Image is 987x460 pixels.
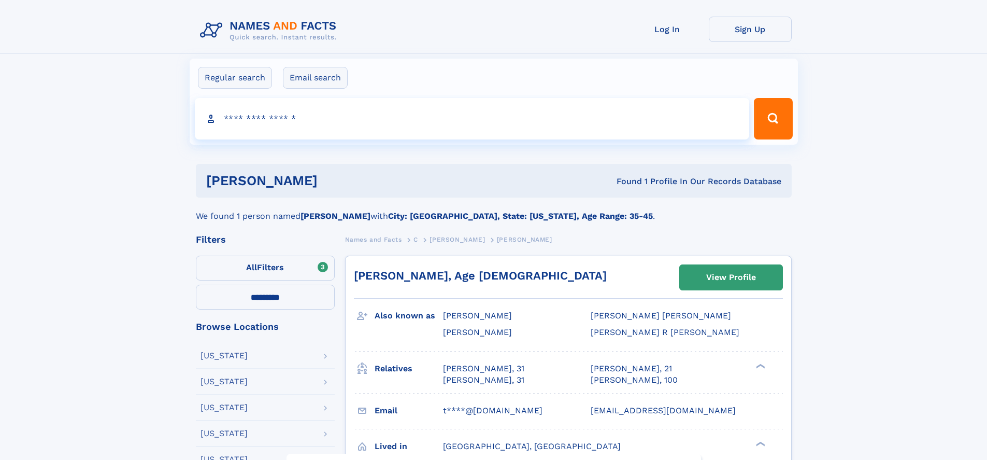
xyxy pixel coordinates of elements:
[430,233,485,246] a: [PERSON_NAME]
[497,236,552,243] span: [PERSON_NAME]
[198,67,272,89] label: Regular search
[709,17,792,42] a: Sign Up
[201,352,248,360] div: [US_STATE]
[443,374,524,386] a: [PERSON_NAME], 31
[753,440,766,447] div: ❯
[467,176,781,187] div: Found 1 Profile In Our Records Database
[201,429,248,438] div: [US_STATE]
[375,402,443,420] h3: Email
[354,269,607,282] a: [PERSON_NAME], Age [DEMOGRAPHIC_DATA]
[388,211,653,221] b: City: [GEOGRAPHIC_DATA], State: [US_STATE], Age Range: 35-45
[246,262,257,272] span: All
[680,265,782,290] a: View Profile
[591,311,731,320] span: [PERSON_NAME] [PERSON_NAME]
[201,378,248,386] div: [US_STATE]
[375,438,443,455] h3: Lived in
[626,17,709,42] a: Log In
[443,327,512,337] span: [PERSON_NAME]
[375,307,443,325] h3: Also known as
[375,360,443,378] h3: Relatives
[591,363,672,374] a: [PERSON_NAME], 21
[196,198,792,222] div: We found 1 person named with .
[591,406,736,415] span: [EMAIL_ADDRESS][DOMAIN_NAME]
[301,211,370,221] b: [PERSON_NAME]
[201,403,248,412] div: [US_STATE]
[443,441,621,451] span: [GEOGRAPHIC_DATA], [GEOGRAPHIC_DATA]
[706,266,756,289] div: View Profile
[413,236,418,243] span: C
[754,98,792,140] button: Search Button
[196,322,335,331] div: Browse Locations
[430,236,485,243] span: [PERSON_NAME]
[413,233,418,246] a: C
[753,363,766,369] div: ❯
[196,235,335,244] div: Filters
[206,174,467,187] h1: [PERSON_NAME]
[195,98,750,140] input: search input
[443,311,512,320] span: [PERSON_NAME]
[283,67,348,89] label: Email search
[345,233,402,246] a: Names and Facts
[196,17,345,45] img: Logo Names and Facts
[196,256,335,281] label: Filters
[591,327,739,337] span: [PERSON_NAME] R [PERSON_NAME]
[443,363,524,374] a: [PERSON_NAME], 31
[591,374,678,386] a: [PERSON_NAME], 100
